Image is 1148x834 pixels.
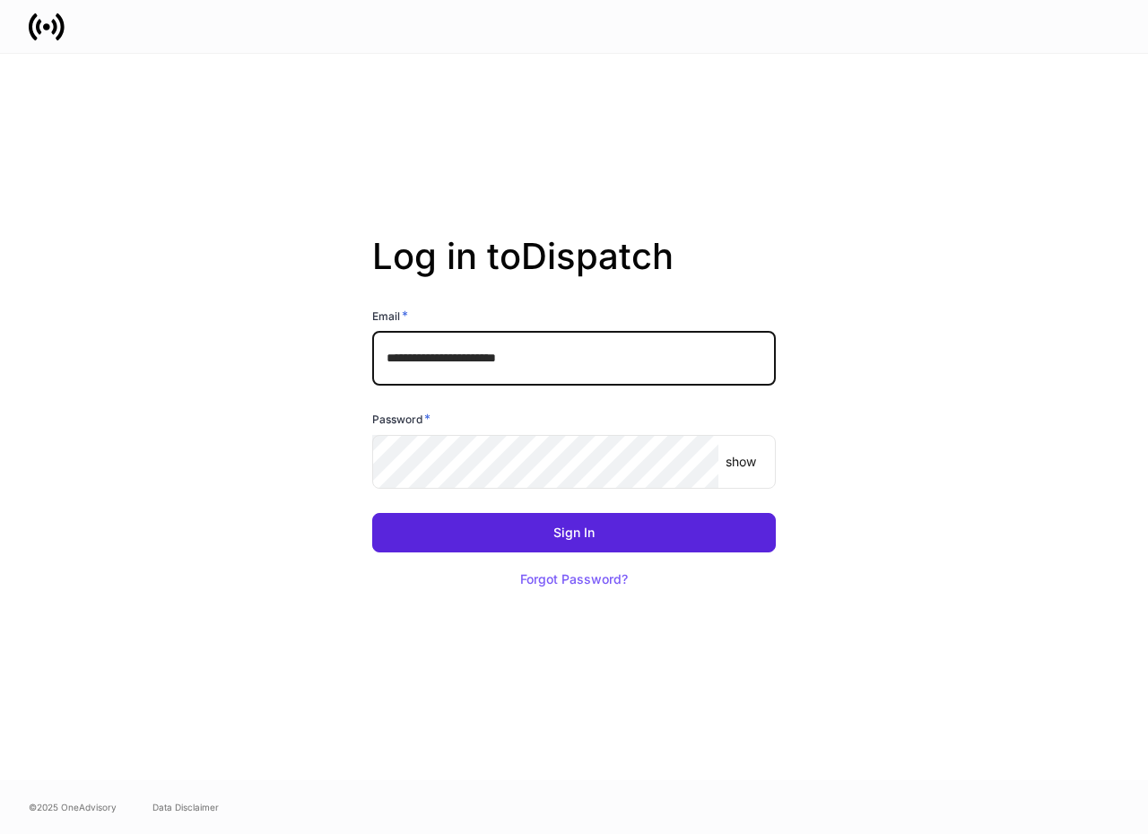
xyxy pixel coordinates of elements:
span: © 2025 OneAdvisory [29,800,117,814]
h6: Password [372,410,430,428]
div: Sign In [553,526,595,539]
button: Sign In [372,513,776,552]
h2: Log in to Dispatch [372,235,776,307]
p: show [726,453,756,471]
button: Forgot Password? [498,560,650,599]
a: Data Disclaimer [152,800,219,814]
h6: Email [372,307,408,325]
div: Forgot Password? [520,573,628,586]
